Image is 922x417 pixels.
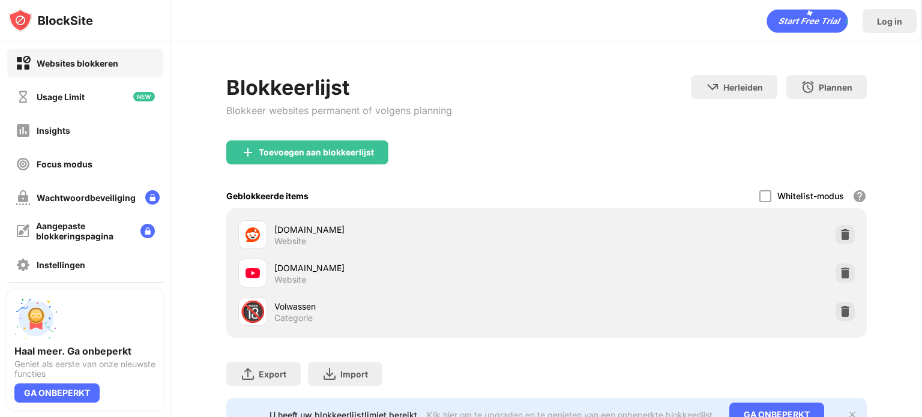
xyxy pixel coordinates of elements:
img: time-usage-off.svg [16,89,31,104]
div: Aangepaste blokkeringspagina [36,221,131,241]
div: Log in [877,16,902,26]
div: [DOMAIN_NAME] [274,223,546,236]
img: favicons [246,227,260,242]
div: Volwassen [274,300,546,313]
img: new-icon.svg [133,92,155,101]
img: lock-menu.svg [145,190,160,205]
div: Insights [37,125,70,136]
div: Blokkeer websites permanent of volgens planning [226,104,452,116]
div: Toevoegen aan blokkeerlijst [259,148,374,157]
img: block-on.svg [16,56,31,71]
div: [DOMAIN_NAME] [274,262,546,274]
div: Usage Limit [37,92,85,102]
div: animation [767,9,848,33]
img: push-unlimited.svg [14,297,58,340]
div: Geniet als eerste van onze nieuwste functies [14,359,156,379]
img: focus-off.svg [16,157,31,172]
img: insights-off.svg [16,123,31,138]
div: Haal meer. Ga onbeperkt [14,345,156,357]
div: Websites blokkeren [37,58,118,68]
img: password-protection-off.svg [16,190,31,205]
div: Whitelist-modus [777,191,844,201]
div: Focus modus [37,159,92,169]
img: favicons [246,266,260,280]
div: 🔞 [240,299,265,324]
div: Import [340,369,368,379]
div: Geblokkeerde items [226,191,309,201]
img: logo-blocksite.svg [8,8,93,32]
div: Website [274,236,306,247]
div: Plannen [819,82,852,92]
div: Categorie [274,313,313,323]
div: Instellingen [37,260,85,270]
img: lock-menu.svg [140,224,155,238]
div: Herleiden [723,82,763,92]
img: settings-off.svg [16,257,31,272]
div: Website [274,274,306,285]
div: Export [259,369,286,379]
div: Wachtwoordbeveiliging [37,193,136,203]
div: GA ONBEPERKT [14,383,100,403]
img: customize-block-page-off.svg [16,224,30,238]
div: Blokkeerlijst [226,75,452,100]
